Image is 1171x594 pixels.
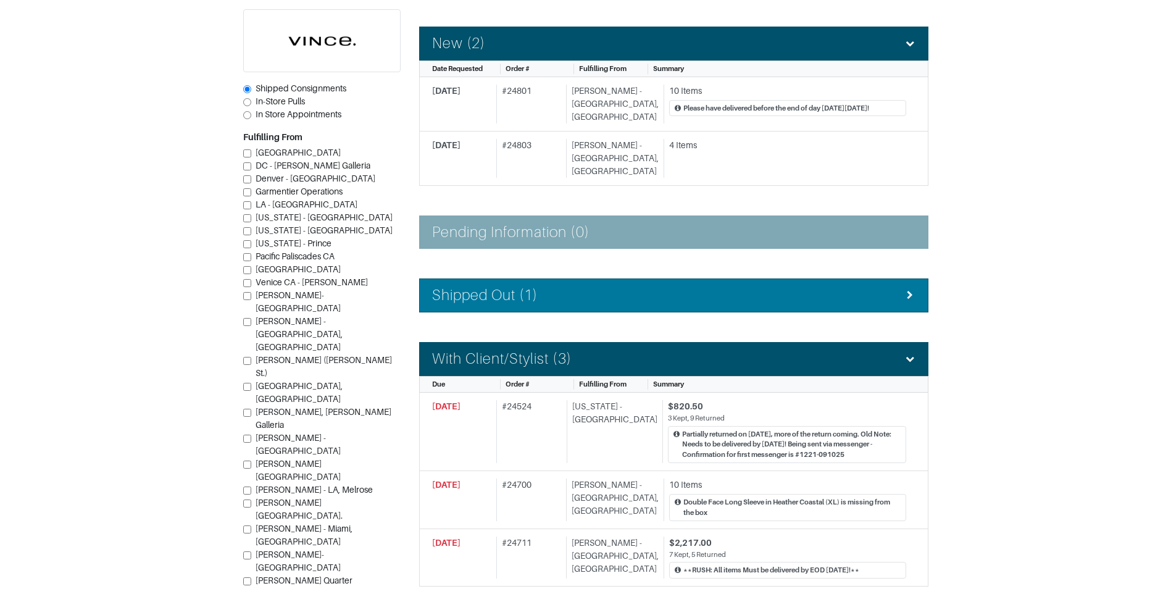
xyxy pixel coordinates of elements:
h4: Shipped Out (1) [432,287,538,304]
div: 10 Items [669,479,906,492]
div: # 24801 [496,85,561,123]
span: [PERSON_NAME] Quarter [256,575,352,585]
input: Denver - [GEOGRAPHIC_DATA] [243,175,251,183]
input: [PERSON_NAME] Quarter [243,577,251,585]
span: [US_STATE] - [GEOGRAPHIC_DATA] [256,225,393,235]
input: [PERSON_NAME] - LA, Melrose [243,487,251,495]
span: [PERSON_NAME]-[GEOGRAPHIC_DATA] [256,290,341,313]
span: Date Requested [432,65,483,72]
span: Order # [506,380,530,388]
div: [PERSON_NAME] - [GEOGRAPHIC_DATA], [GEOGRAPHIC_DATA] [566,85,659,123]
span: [DATE] [432,140,460,150]
span: [PERSON_NAME] - LA, Melrose [256,485,373,495]
div: 3 Kept, 9 Returned [668,413,906,424]
span: [PERSON_NAME] - [GEOGRAPHIC_DATA] [256,433,341,456]
input: [PERSON_NAME]-[GEOGRAPHIC_DATA] [243,292,251,300]
span: Due [432,380,445,388]
span: [PERSON_NAME] - Miami, [GEOGRAPHIC_DATA] [256,524,352,546]
input: [PERSON_NAME] - [GEOGRAPHIC_DATA] [243,435,251,443]
div: [PERSON_NAME] - [GEOGRAPHIC_DATA], [GEOGRAPHIC_DATA] [566,537,659,579]
span: DC - [PERSON_NAME] Galleria [256,161,370,170]
span: Garmentier Operations [256,186,343,196]
div: $2,217.00 [669,537,906,550]
div: 10 Items [669,85,906,98]
span: [DATE] [432,86,460,96]
div: # 24524 [496,400,562,463]
h4: New (2) [432,35,485,52]
input: Venice CA - [PERSON_NAME] [243,279,251,287]
span: Summary [653,65,684,72]
input: [PERSON_NAME], [PERSON_NAME] Galleria [243,409,251,417]
div: # 24700 [496,479,561,521]
div: Partially returned on [DATE], more of the return coming. Old Note: Needs to be delivered by [DATE... [682,429,901,460]
div: [US_STATE] - [GEOGRAPHIC_DATA] [567,400,657,463]
span: Fulfilling From [579,380,627,388]
input: [GEOGRAPHIC_DATA] [243,149,251,157]
input: [PERSON_NAME] - [GEOGRAPHIC_DATA], [GEOGRAPHIC_DATA] [243,318,251,326]
input: [PERSON_NAME][GEOGRAPHIC_DATA]. [243,500,251,508]
span: [PERSON_NAME] ([PERSON_NAME] St.) [256,355,392,378]
div: [PERSON_NAME] - [GEOGRAPHIC_DATA], [GEOGRAPHIC_DATA] [566,139,659,178]
span: [PERSON_NAME][GEOGRAPHIC_DATA] [256,459,341,482]
input: [PERSON_NAME][GEOGRAPHIC_DATA] [243,461,251,469]
label: Fulfilling From [243,131,302,144]
span: [PERSON_NAME][GEOGRAPHIC_DATA]. [256,498,343,521]
div: Please have delivered before the end of day [DATE][DATE]! [683,103,869,114]
img: cyAkLTq7csKWtL9WARqkkVaF.png [244,10,400,72]
span: In-Store Pulls [256,96,305,106]
input: In-Store Pulls [243,98,251,106]
input: [PERSON_NAME] - Miami, [GEOGRAPHIC_DATA] [243,525,251,533]
span: [PERSON_NAME] - [GEOGRAPHIC_DATA], [GEOGRAPHIC_DATA] [256,316,343,352]
input: In Store Appointments [243,111,251,119]
span: [DATE] [432,401,460,411]
input: Garmentier Operations [243,188,251,196]
input: [GEOGRAPHIC_DATA] [243,266,251,274]
input: [GEOGRAPHIC_DATA], [GEOGRAPHIC_DATA] [243,383,251,391]
div: 4 Items [669,139,906,152]
div: Double Face Long Sleeve in Heather Coastal (XL) is missing from the box [683,497,901,518]
input: LA - [GEOGRAPHIC_DATA] [243,201,251,209]
span: [GEOGRAPHIC_DATA], [GEOGRAPHIC_DATA] [256,381,343,404]
input: [US_STATE] - [GEOGRAPHIC_DATA] [243,227,251,235]
span: Fulfilling From [579,65,627,72]
span: Pacific Paliscades CA [256,251,335,261]
span: [PERSON_NAME]- [GEOGRAPHIC_DATA] [256,550,341,572]
input: Pacific Paliscades CA [243,253,251,261]
input: DC - [PERSON_NAME] Galleria [243,162,251,170]
input: Shipped Consignments [243,85,251,93]
span: Order # [506,65,530,72]
h4: Pending Information (0) [432,224,590,241]
input: [US_STATE] - Prince [243,240,251,248]
span: [PERSON_NAME], [PERSON_NAME] Galleria [256,407,391,430]
div: $820.50 [668,400,906,413]
input: [PERSON_NAME]- [GEOGRAPHIC_DATA] [243,551,251,559]
span: Shipped Consignments [256,83,346,93]
span: In Store Appointments [256,109,341,119]
span: [US_STATE] - Prince [256,238,331,248]
span: [DATE] [432,538,460,548]
div: # 24803 [496,139,561,178]
span: [GEOGRAPHIC_DATA] [256,148,341,157]
span: LA - [GEOGRAPHIC_DATA] [256,199,357,209]
input: [US_STATE] - [GEOGRAPHIC_DATA] [243,214,251,222]
input: [PERSON_NAME] ([PERSON_NAME] St.) [243,357,251,365]
span: Summary [653,380,684,388]
span: [GEOGRAPHIC_DATA] [256,264,341,274]
div: 7 Kept, 5 Returned [669,550,906,560]
div: [PERSON_NAME] - [GEOGRAPHIC_DATA], [GEOGRAPHIC_DATA] [566,479,659,521]
div: **RUSH: All items Must be delivered by EOD [DATE]!** [683,565,859,575]
span: [US_STATE] - [GEOGRAPHIC_DATA] [256,212,393,222]
span: Venice CA - [PERSON_NAME] [256,277,368,287]
h4: With Client/Stylist (3) [432,350,572,368]
span: [DATE] [432,480,460,490]
span: Denver - [GEOGRAPHIC_DATA] [256,174,375,183]
div: # 24711 [496,537,561,579]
